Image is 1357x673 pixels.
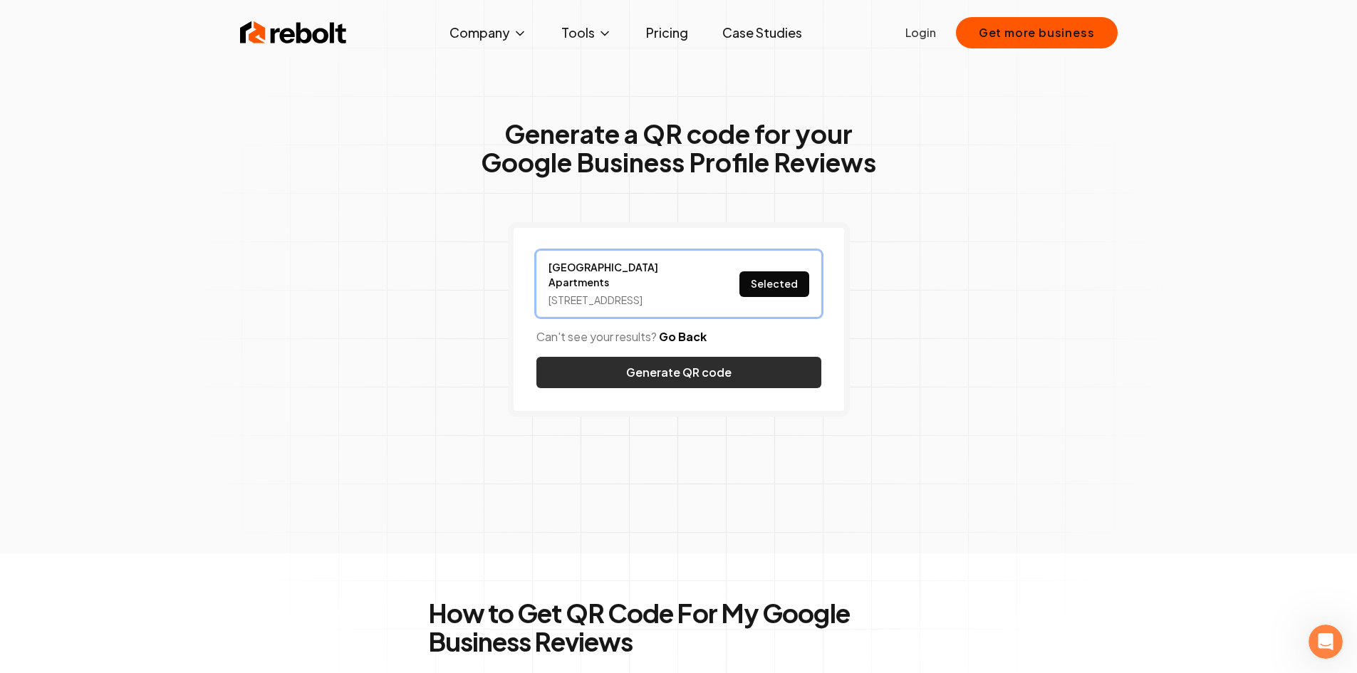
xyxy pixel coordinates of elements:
[548,260,705,290] a: [GEOGRAPHIC_DATA] Apartments
[548,293,705,308] div: [STREET_ADDRESS]
[659,328,707,345] button: Go Back
[905,24,936,41] a: Login
[481,120,876,177] h1: Generate a QR code for your Google Business Profile Reviews
[240,19,347,47] img: Rebolt Logo
[438,19,539,47] button: Company
[536,357,821,388] button: Generate QR code
[428,599,930,656] h2: How to Get QR Code For My Google Business Reviews
[711,19,813,47] a: Case Studies
[536,328,821,345] p: Can't see your results?
[956,17,1118,48] button: Get more business
[1309,625,1343,659] iframe: Intercom live chat
[739,271,809,297] button: Selected
[635,19,700,47] a: Pricing
[550,19,623,47] button: Tools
